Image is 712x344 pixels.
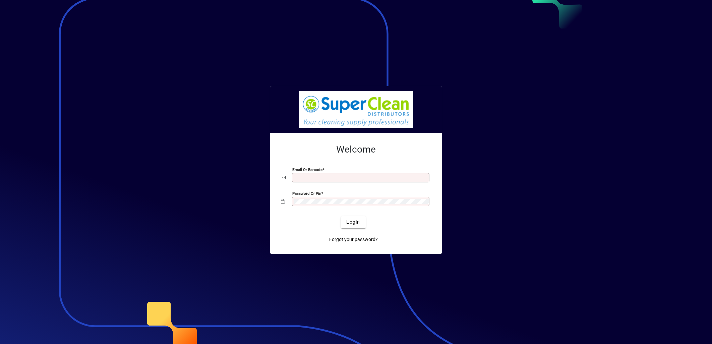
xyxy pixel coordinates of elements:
[341,216,365,228] button: Login
[329,236,378,243] span: Forgot your password?
[346,219,360,226] span: Login
[281,144,431,155] h2: Welcome
[327,234,380,246] a: Forgot your password?
[292,167,322,172] mat-label: Email or Barcode
[292,191,321,195] mat-label: Password or Pin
